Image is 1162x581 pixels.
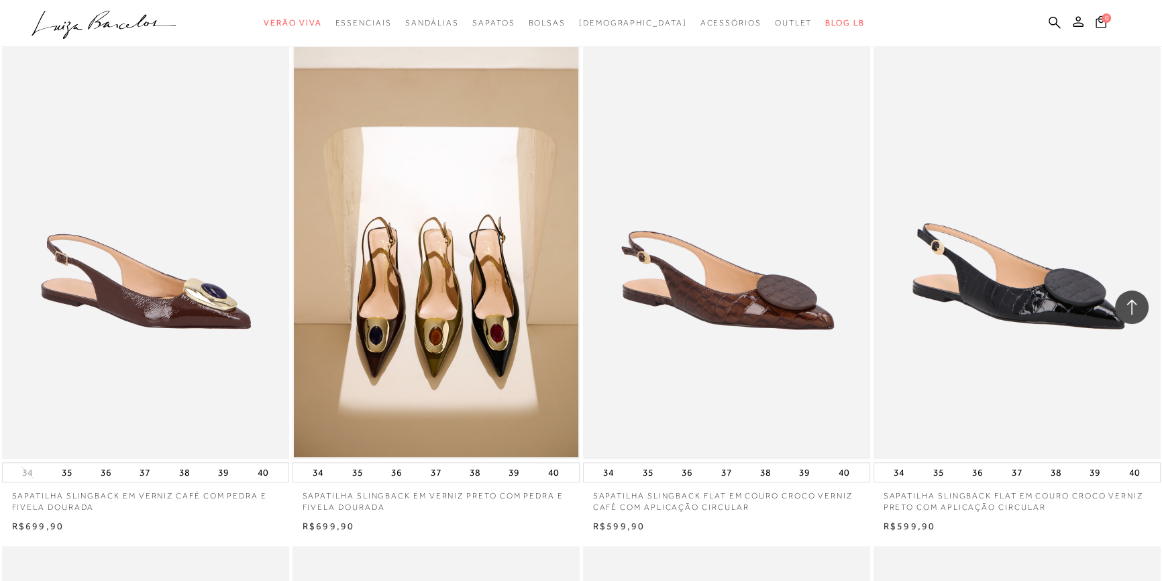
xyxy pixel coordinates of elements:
[756,463,775,482] button: 38
[825,11,864,36] a: BLOG LB
[1086,463,1104,482] button: 39
[875,30,1159,457] img: SAPATILHA SLINGBACK FLAT EM COURO CROCO VERNIZ PRETO COM APLICAÇÃO CIRCULAR
[717,463,735,482] button: 37
[136,463,154,482] button: 37
[835,463,853,482] button: 40
[599,463,618,482] button: 34
[58,463,76,482] button: 35
[678,463,696,482] button: 36
[528,11,566,36] a: categoryNavScreenReaderText
[593,521,645,531] span: R$599,90
[335,18,391,28] span: Essenciais
[874,482,1161,513] a: SAPATILHA SLINGBACK FLAT EM COURO CROCO VERNIZ PRETO COM APLICAÇÃO CIRCULAR
[426,463,445,482] button: 37
[303,521,355,531] span: R$699,90
[466,463,484,482] button: 38
[884,521,936,531] span: R$599,90
[472,11,515,36] a: categoryNavScreenReaderText
[335,11,391,36] a: categoryNavScreenReaderText
[405,18,459,28] span: Sandálias
[795,463,814,482] button: 39
[505,463,523,482] button: 39
[18,466,37,479] button: 34
[544,463,563,482] button: 40
[929,463,948,482] button: 35
[293,482,580,513] a: SAPATILHA SLINGBACK EM VERNIZ PRETO COM PEDRA E FIVELA DOURADA
[405,11,459,36] a: categoryNavScreenReaderText
[1102,13,1111,23] span: 0
[1125,463,1144,482] button: 40
[214,463,233,482] button: 39
[264,18,321,28] span: Verão Viva
[387,463,406,482] button: 36
[700,18,761,28] span: Acessórios
[890,463,908,482] button: 34
[254,463,272,482] button: 40
[775,18,812,28] span: Outlet
[700,11,761,36] a: categoryNavScreenReaderText
[1047,463,1065,482] button: 38
[968,463,987,482] button: 36
[825,18,864,28] span: BLOG LB
[583,482,870,513] a: SAPATILHA SLINGBACK FLAT EM COURO CROCO VERNIZ CAFÉ COM APLICAÇÃO CIRCULAR
[639,463,657,482] button: 35
[264,11,321,36] a: categoryNavScreenReaderText
[579,11,687,36] a: noSubCategoriesText
[12,521,64,531] span: R$699,90
[472,18,515,28] span: Sapatos
[1007,463,1026,482] button: 37
[2,482,289,513] a: SAPATILHA SLINGBACK EM VERNIZ CAFÉ COM PEDRA E FIVELA DOURADA
[528,18,566,28] span: Bolsas
[309,463,327,482] button: 34
[584,30,869,457] img: SAPATILHA SLINGBACK FLAT EM COURO CROCO VERNIZ CAFÉ COM APLICAÇÃO CIRCULAR
[3,30,288,457] img: SAPATILHA SLINGBACK EM VERNIZ CAFÉ COM PEDRA E FIVELA DOURADA
[175,463,194,482] button: 38
[348,463,367,482] button: 35
[294,30,578,457] img: SAPATILHA SLINGBACK EM VERNIZ PRETO COM PEDRA E FIVELA DOURADA
[97,463,115,482] button: 36
[579,18,687,28] span: [DEMOGRAPHIC_DATA]
[775,11,812,36] a: categoryNavScreenReaderText
[1092,15,1110,33] button: 0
